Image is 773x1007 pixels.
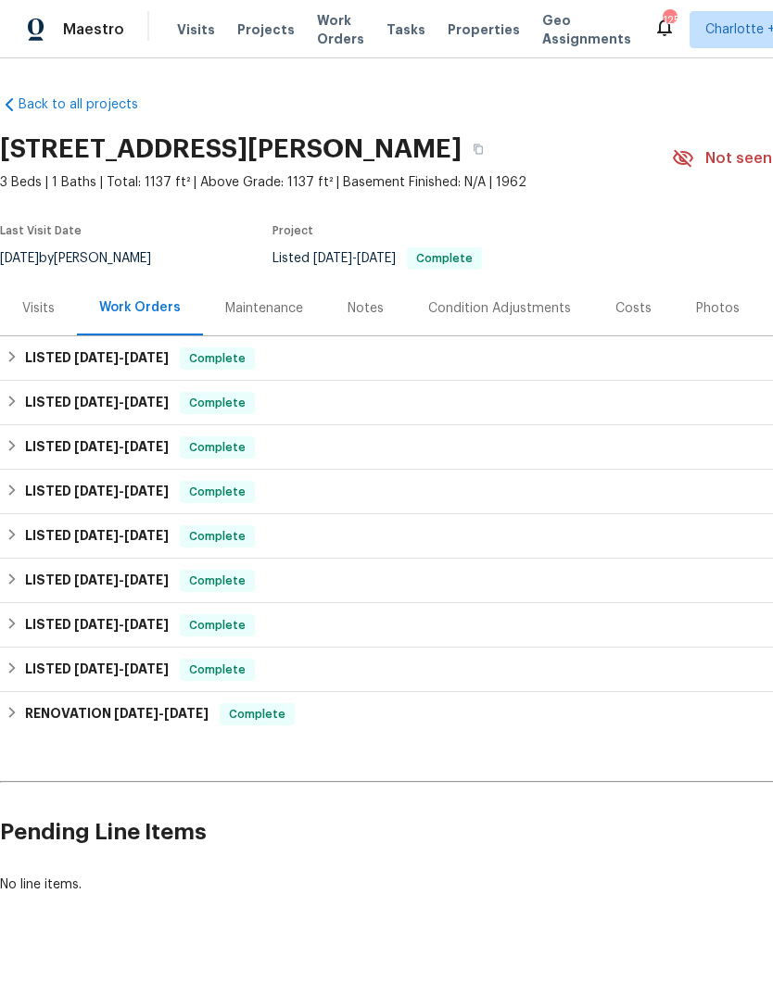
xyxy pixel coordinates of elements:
span: Visits [177,20,215,39]
h6: LISTED [25,570,169,592]
span: - [74,573,169,586]
h6: LISTED [25,481,169,503]
div: Condition Adjustments [428,299,571,318]
span: [DATE] [124,529,169,542]
span: Tasks [386,23,425,36]
span: Project [272,225,313,236]
span: Complete [182,438,253,457]
span: - [74,440,169,453]
span: Complete [182,394,253,412]
div: Notes [348,299,384,318]
span: [DATE] [114,707,158,720]
span: [DATE] [164,707,209,720]
div: Costs [615,299,652,318]
span: [DATE] [124,440,169,453]
span: [DATE] [74,573,119,586]
span: Properties [448,20,520,39]
h6: LISTED [25,614,169,636]
div: Photos [696,299,740,318]
span: Projects [237,20,295,39]
span: [DATE] [357,252,396,265]
span: Maestro [63,20,124,39]
h6: LISTED [25,525,169,548]
span: - [74,351,169,364]
span: [DATE] [124,396,169,409]
div: Maintenance [225,299,303,318]
h6: LISTED [25,436,169,459]
h6: LISTED [25,659,169,681]
div: Work Orders [99,298,181,317]
span: [DATE] [313,252,352,265]
span: - [74,662,169,675]
h6: LISTED [25,347,169,370]
span: - [114,707,209,720]
h6: LISTED [25,392,169,414]
span: Complete [182,616,253,635]
span: [DATE] [124,351,169,364]
span: - [74,396,169,409]
div: 125 [663,11,676,30]
span: Complete [182,572,253,590]
span: [DATE] [124,618,169,631]
span: [DATE] [74,662,119,675]
span: Complete [409,253,480,264]
span: Complete [182,349,253,368]
h6: RENOVATION [25,703,209,725]
span: - [74,618,169,631]
span: [DATE] [124,485,169,497]
span: Complete [222,705,293,724]
span: [DATE] [74,618,119,631]
span: [DATE] [124,573,169,586]
span: Work Orders [317,11,364,48]
span: - [74,529,169,542]
span: Geo Assignments [542,11,631,48]
span: - [74,485,169,497]
span: Complete [182,661,253,679]
div: Visits [22,299,55,318]
span: [DATE] [124,662,169,675]
span: [DATE] [74,351,119,364]
span: Complete [182,527,253,546]
span: - [313,252,396,265]
span: Listed [272,252,482,265]
span: Complete [182,483,253,501]
span: [DATE] [74,485,119,497]
span: [DATE] [74,440,119,453]
span: [DATE] [74,529,119,542]
span: [DATE] [74,396,119,409]
button: Copy Address [462,132,495,166]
